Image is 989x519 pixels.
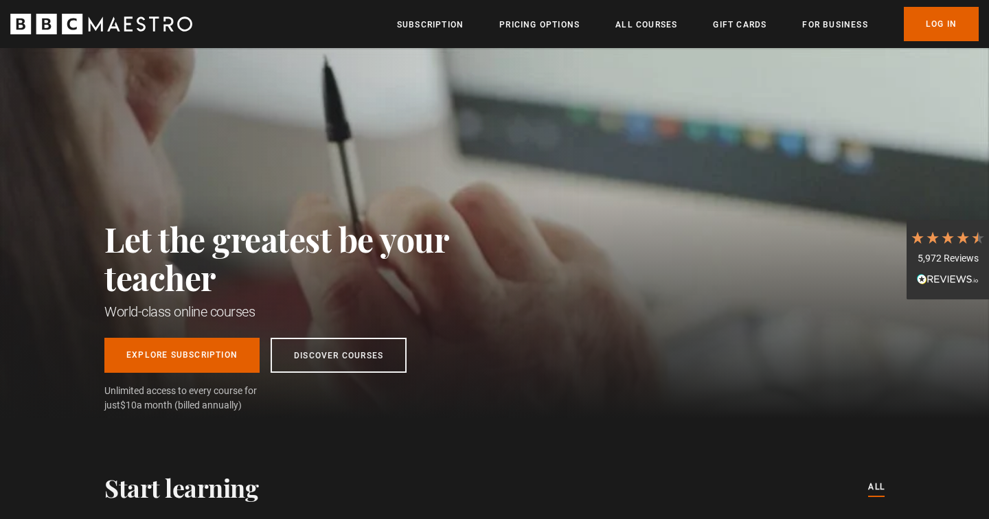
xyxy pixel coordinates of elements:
[104,384,290,413] span: Unlimited access to every course for just a month (billed annually)
[10,14,192,34] svg: BBC Maestro
[120,400,137,411] span: $10
[104,302,510,321] h1: World-class online courses
[615,18,677,32] a: All Courses
[397,7,979,41] nav: Primary
[904,7,979,41] a: Log In
[499,18,580,32] a: Pricing Options
[910,273,986,289] div: Read All Reviews
[910,252,986,266] div: 5,972 Reviews
[397,18,464,32] a: Subscription
[907,220,989,299] div: 5,972 ReviewsRead All Reviews
[917,274,979,284] img: REVIEWS.io
[713,18,766,32] a: Gift Cards
[802,18,867,32] a: For business
[104,220,510,297] h2: Let the greatest be your teacher
[271,338,407,373] a: Discover Courses
[104,338,260,373] a: Explore Subscription
[910,230,986,245] div: 4.7 Stars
